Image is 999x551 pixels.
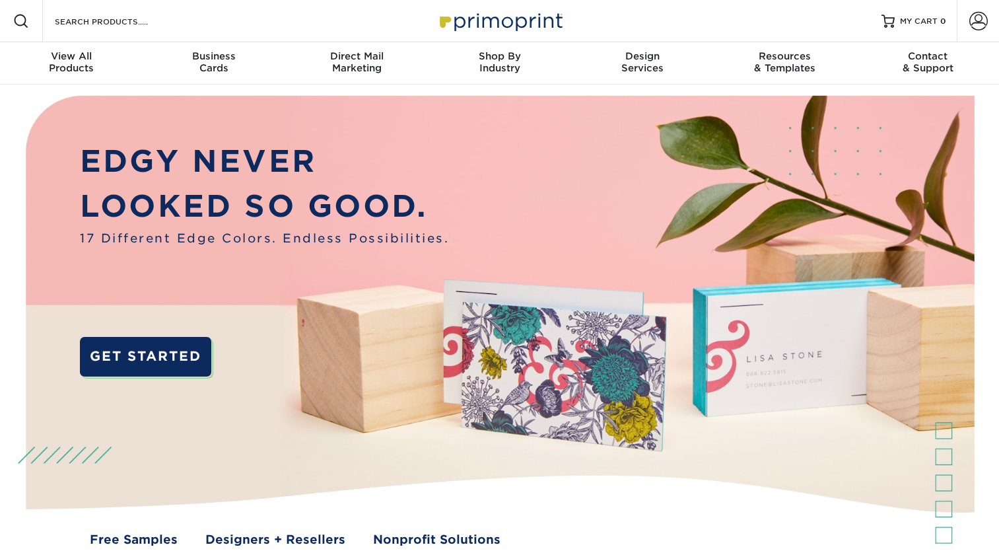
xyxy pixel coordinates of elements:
div: Services [571,50,714,74]
a: Designers + Resellers [205,531,345,548]
a: BusinessCards [143,42,285,85]
a: DesignServices [571,42,714,85]
div: Industry [428,50,570,74]
div: & Templates [714,50,856,74]
a: GET STARTED [80,337,211,377]
span: Business [143,50,285,62]
span: 0 [940,17,946,26]
a: Nonprofit Solutions [373,531,500,548]
input: SEARCH PRODUCTS..... [53,13,182,29]
a: Direct MailMarketing [285,42,428,85]
p: LOOKED SO GOOD. [80,184,449,229]
span: Shop By [428,50,570,62]
a: Free Samples [90,531,178,548]
span: Resources [714,50,856,62]
span: Direct Mail [285,50,428,62]
a: Contact& Support [856,42,999,85]
span: 17 Different Edge Colors. Endless Possibilities. [80,229,449,247]
div: & Support [856,50,999,74]
span: Contact [856,50,999,62]
span: MY CART [900,16,938,27]
div: Marketing [285,50,428,74]
span: Design [571,50,714,62]
a: Resources& Templates [714,42,856,85]
div: Cards [143,50,285,74]
p: EDGY NEVER [80,139,449,184]
a: Shop ByIndustry [428,42,570,85]
img: Primoprint [434,7,566,35]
